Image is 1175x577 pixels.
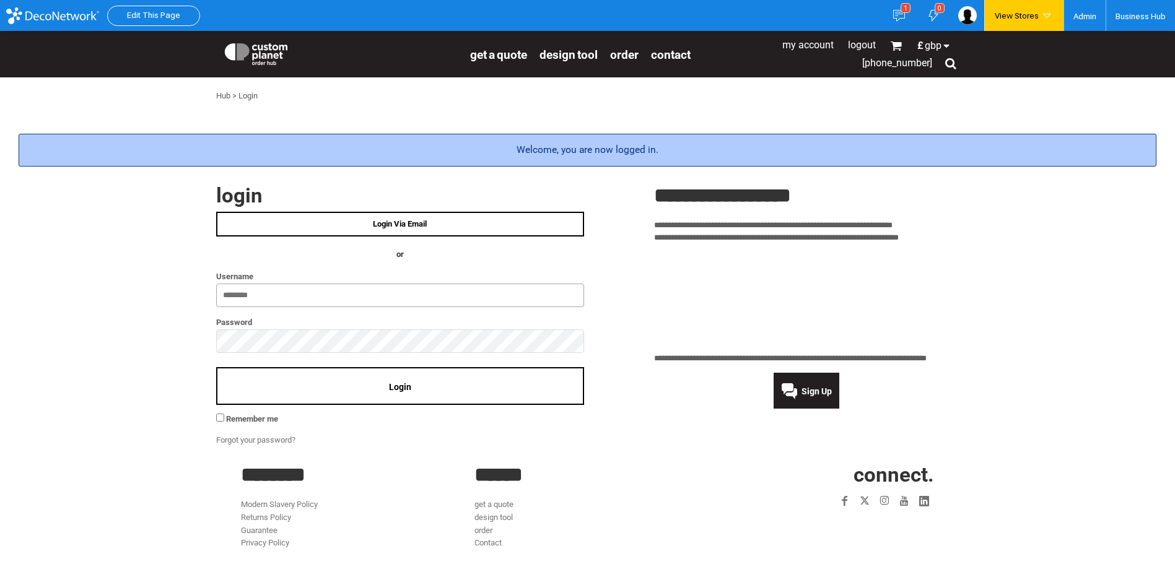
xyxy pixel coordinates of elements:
a: Logout [848,39,876,51]
span: GBP [925,41,941,51]
a: get a quote [470,47,527,61]
a: Privacy Policy [241,538,289,547]
a: design tool [539,47,598,61]
a: Login Via Email [216,212,584,236]
span: [PHONE_NUMBER] [862,57,932,69]
div: 1 [901,3,911,13]
div: Welcome, you are now logged in. [19,134,1156,167]
iframe: Customer reviews powered by Trustpilot [763,518,934,533]
input: Remember me [216,414,224,422]
label: Password [216,315,584,329]
a: Guarantee [241,526,277,535]
h4: OR [216,248,584,261]
a: Hub [216,91,230,100]
a: Forgot your password? [216,435,295,445]
a: Contact [474,538,502,547]
img: Custom Planet [222,40,290,65]
a: Custom Planet [216,34,464,71]
a: order [474,526,492,535]
h2: CONNECT. [708,464,934,485]
h2: Login [216,185,584,206]
span: get a quote [470,48,527,62]
a: Contact [651,47,691,61]
div: > [232,90,237,103]
span: Login [389,382,411,392]
a: get a quote [474,500,513,509]
a: My Account [782,39,834,51]
a: design tool [474,513,513,522]
span: design tool [539,48,598,62]
div: Login [238,90,258,103]
a: Returns Policy [241,513,291,522]
span: £ [917,41,925,51]
a: order [610,47,639,61]
span: Remember me [226,414,278,423]
iframe: Customer reviews powered by Trustpilot [654,252,959,345]
span: Contact [651,48,691,62]
span: Sign Up [802,386,832,396]
a: Edit This Page [127,11,180,20]
span: order [610,48,639,62]
a: Modern Slavery Policy [241,500,318,509]
label: Username [216,269,584,284]
span: Login Via Email [373,219,427,228]
div: 0 [935,3,945,13]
